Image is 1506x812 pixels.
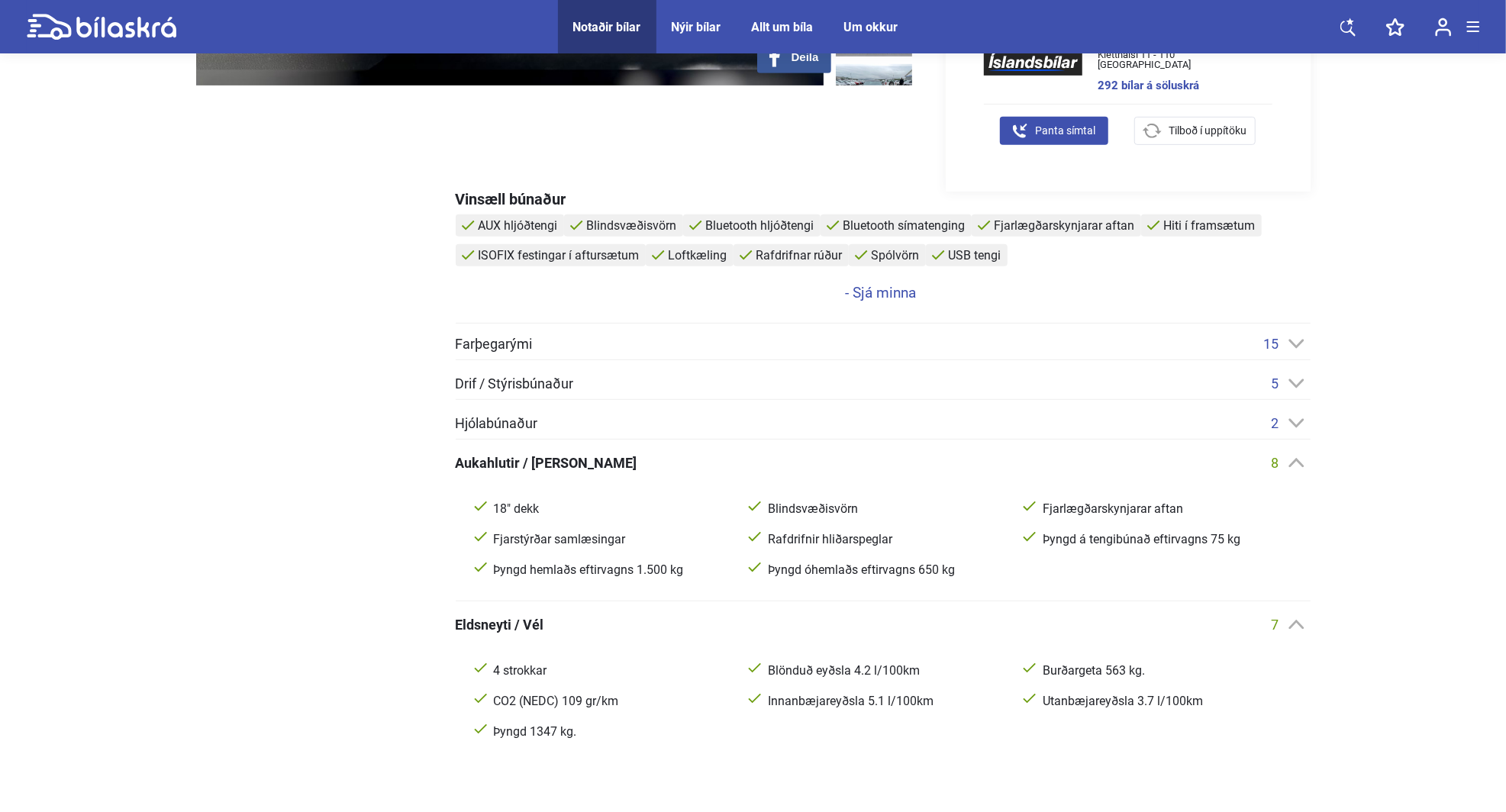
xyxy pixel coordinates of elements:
span: Kletthálsi 11 - 110 [GEOGRAPHIC_DATA] [1098,50,1257,69]
span: 15 [1264,336,1279,352]
button: Deila [757,40,831,73]
span: Rafdrifnar rúður [756,248,843,263]
span: Aukahlutir / [PERSON_NAME] [456,456,637,470]
a: Notaðir bílar [573,20,641,34]
span: 7 [1272,617,1279,633]
span: Þyngd á tengibúnað eftirvagns 75 kg [1040,532,1279,547]
span: Blönduð eyðsla 4.2 l/100km [765,663,1005,678]
img: 1755537690_6671457739151668698_27837663114448769.jpg [836,64,912,125]
span: Þyngd óhemlaðs eftirvagns 650 kg [765,562,1005,578]
span: Innanbæjareyðsla 5.1 l/100km [765,694,1005,709]
span: Deila [792,50,819,64]
span: Tilboð í uppítöku [1169,123,1247,139]
span: Blindsvæðisvörn [765,501,1005,517]
a: Nýir bílar [672,20,721,34]
span: Panta símtal [1035,123,1095,139]
a: - Sjá minna [456,285,1307,300]
span: AUX hljóðtengi [479,218,558,233]
span: Bluetooth símatenging [843,218,966,233]
span: Fjarstýrðar samlæsingar [491,532,730,547]
span: Fjarlægðarskynjarar aftan [1040,501,1279,517]
span: Utanbæjareyðsla 3.7 l/100km [1040,694,1279,709]
span: Rafdrifnir hliðarspeglar [765,532,1005,547]
span: USB tengi [949,248,1001,263]
a: Allt um bíla [752,20,814,34]
img: user-login.svg [1435,18,1452,37]
div: Vinsæll búnaður [456,192,1311,207]
span: Loftkæling [669,248,727,263]
span: 18" dekk [491,501,730,517]
a: Um okkur [844,20,898,34]
a: 292 bílar á söluskrá [1098,80,1257,92]
span: Burðargeta 563 kg. [1040,663,1279,678]
span: Blindsvæðisvörn [587,218,677,233]
span: Spólvörn [872,248,920,263]
span: Eldsneyti / Vél [456,618,544,632]
span: 8 [1272,455,1279,471]
span: Farþegarými [456,337,533,351]
span: 4 strokkar [491,663,730,678]
span: Hjólabúnaður [456,417,538,430]
span: CO2 (NEDC) 109 gr/km [491,694,730,709]
span: Drif / Stýrisbúnaður [456,377,574,391]
span: 5 [1272,375,1279,391]
span: Fjarlægðarskynjarar aftan [995,218,1135,233]
span: Bluetooth hljóðtengi [706,218,814,233]
span: Þyngd hemlaðs eftirvagns 1.500 kg [491,562,730,578]
span: ISOFIX festingar í aftursætum [479,248,640,263]
span: 2 [1272,415,1279,431]
span: Hiti í framsætum [1164,218,1256,233]
span: Þyngd 1347 kg. [491,724,730,739]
